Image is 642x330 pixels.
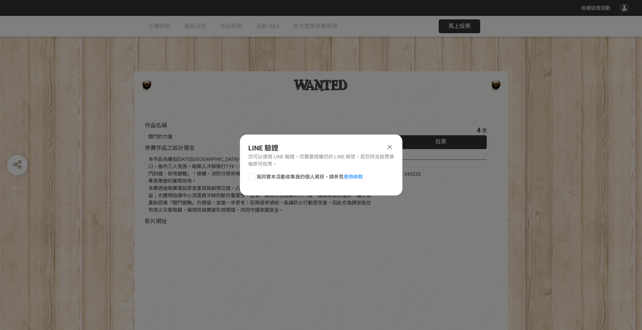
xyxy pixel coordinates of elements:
div: 關門的力量 [148,133,374,140]
span: 作品投票 [220,23,242,29]
span: 參賽作品之設計理念 [145,145,195,151]
span: 活動 Q&A [256,23,279,29]
span: 防火宣導免費資源 [293,23,337,29]
a: 最新公告 [184,16,206,37]
a: 使用條款 [344,174,363,180]
span: 作品名稱 [145,122,167,129]
a: 活動 Q&A [256,16,279,37]
span: 比賽說明 [148,23,170,29]
span: 票 [482,128,487,134]
a: 作品投票 [220,16,242,37]
span: 馬上投票 [448,23,471,29]
span: 4 [477,126,481,134]
span: 投票 [435,138,446,145]
span: 影片網址 [145,218,167,224]
span: 收藏這個活動 [581,5,610,11]
div: 您可以使用 LINE 驗證，您需要授權您的 LINE 帳號，若您符合投票資格即可投票。 [248,153,394,168]
button: 馬上投票 [439,19,480,33]
a: 防火宣導免費資源 [293,16,337,37]
span: SID: 343220 [395,171,421,177]
span: 我同意本活動收集我的個人資訊，請參見 [257,173,363,181]
div: LINE 驗證 [248,143,394,153]
a: 比賽說明 [148,16,170,37]
span: 最新公告 [184,23,206,29]
div: 本作品為編自[DATE][GEOGRAPHIC_DATA]一件真實發生住宅火警。凌晨時分，現場高溫濃煙封鎖樓梯間出口，屋內三人受困。報案人冷靜撥打119，救災救護指揮中心派遣員即時判斷情勢，明確... [148,156,374,214]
